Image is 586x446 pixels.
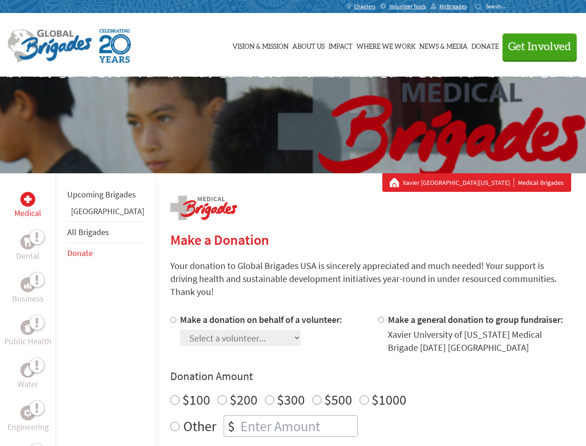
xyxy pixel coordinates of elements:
[277,391,305,408] label: $300
[4,335,52,348] p: Public Health
[12,277,44,305] a: BusinessBusiness
[71,206,144,216] a: [GEOGRAPHIC_DATA]
[20,235,35,249] div: Dental
[12,292,44,305] p: Business
[471,22,499,68] a: Donate
[182,391,210,408] label: $100
[67,205,144,222] li: Ghana
[232,22,289,68] a: Vision & Mission
[20,363,35,378] div: Water
[20,320,35,335] div: Public Health
[403,178,514,187] a: Xavier [GEOGRAPHIC_DATA][US_STATE]
[170,369,571,384] h4: Donation Amount
[170,196,237,220] img: logo-medical.png
[180,314,342,325] label: Make a donation on behalf of a volunteer:
[419,22,468,68] a: News & Media
[18,378,38,391] p: Water
[183,415,216,437] label: Other
[67,222,144,243] li: All Brigades
[390,178,564,187] div: Medical Brigades
[24,365,32,375] img: Water
[20,277,35,292] div: Business
[18,363,38,391] a: WaterWater
[7,406,49,433] a: EngineeringEngineering
[356,22,416,68] a: Where We Work
[224,416,238,436] div: $
[24,281,32,289] img: Business
[67,184,144,205] li: Upcoming Brigades
[388,314,563,325] label: Make a general donation to group fundraiser:
[14,192,41,220] a: MedicalMedical
[67,248,93,258] a: Donate
[354,3,375,10] span: Chapters
[20,406,35,420] div: Engineering
[238,416,357,436] input: Enter Amount
[372,391,406,408] label: $1000
[67,243,144,263] li: Donate
[328,22,353,68] a: Impact
[508,41,571,52] span: Get Involved
[67,189,136,200] a: Upcoming Brigades
[7,420,49,433] p: Engineering
[99,29,131,63] img: Global Brigades Celebrating 20 Years
[14,207,41,220] p: Medical
[24,323,32,332] img: Public Health
[292,22,325,68] a: About Us
[67,227,109,237] a: All Brigades
[4,320,52,348] a: Public HealthPublic Health
[16,249,39,262] p: Dental
[388,328,571,354] div: Xavier University of [US_STATE] Medical Brigade [DATE] [GEOGRAPHIC_DATA]
[24,237,32,246] img: Dental
[389,3,426,10] span: Volunteer Tools
[24,196,32,203] img: Medical
[170,259,571,298] p: Your donation to Global Brigades USA is sincerely appreciated and much needed! Your support is dr...
[324,391,352,408] label: $500
[7,29,92,63] img: Global Brigades Logo
[502,33,577,60] button: Get Involved
[486,3,512,10] input: Search...
[439,3,467,10] span: MyBrigades
[230,391,258,408] label: $200
[24,409,32,417] img: Engineering
[16,235,39,262] a: DentalDental
[170,231,571,248] h2: Make a Donation
[20,192,35,207] div: Medical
